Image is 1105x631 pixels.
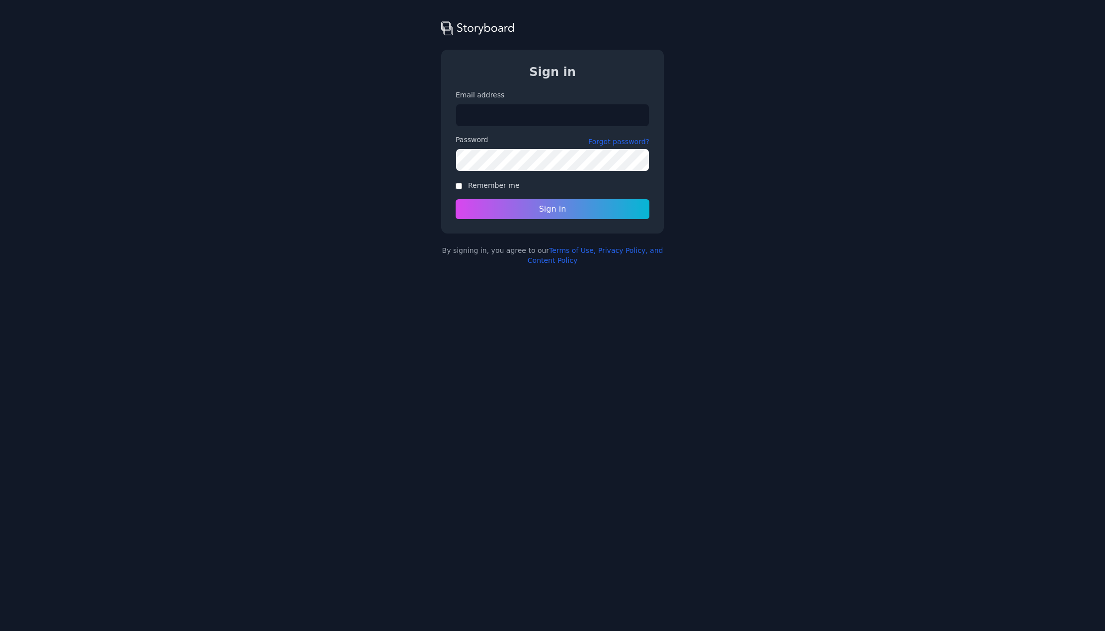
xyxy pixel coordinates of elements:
[441,245,664,265] div: By signing in, you agree to our
[456,135,488,145] label: Password
[588,137,649,147] a: Forgot password?
[456,199,649,219] button: Sign in
[456,90,649,100] label: Email address
[528,246,663,264] a: Terms of Use, Privacy Policy, and Content Policy
[456,64,649,80] h1: Sign in
[468,181,520,189] label: Remember me
[441,20,515,36] img: storyboard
